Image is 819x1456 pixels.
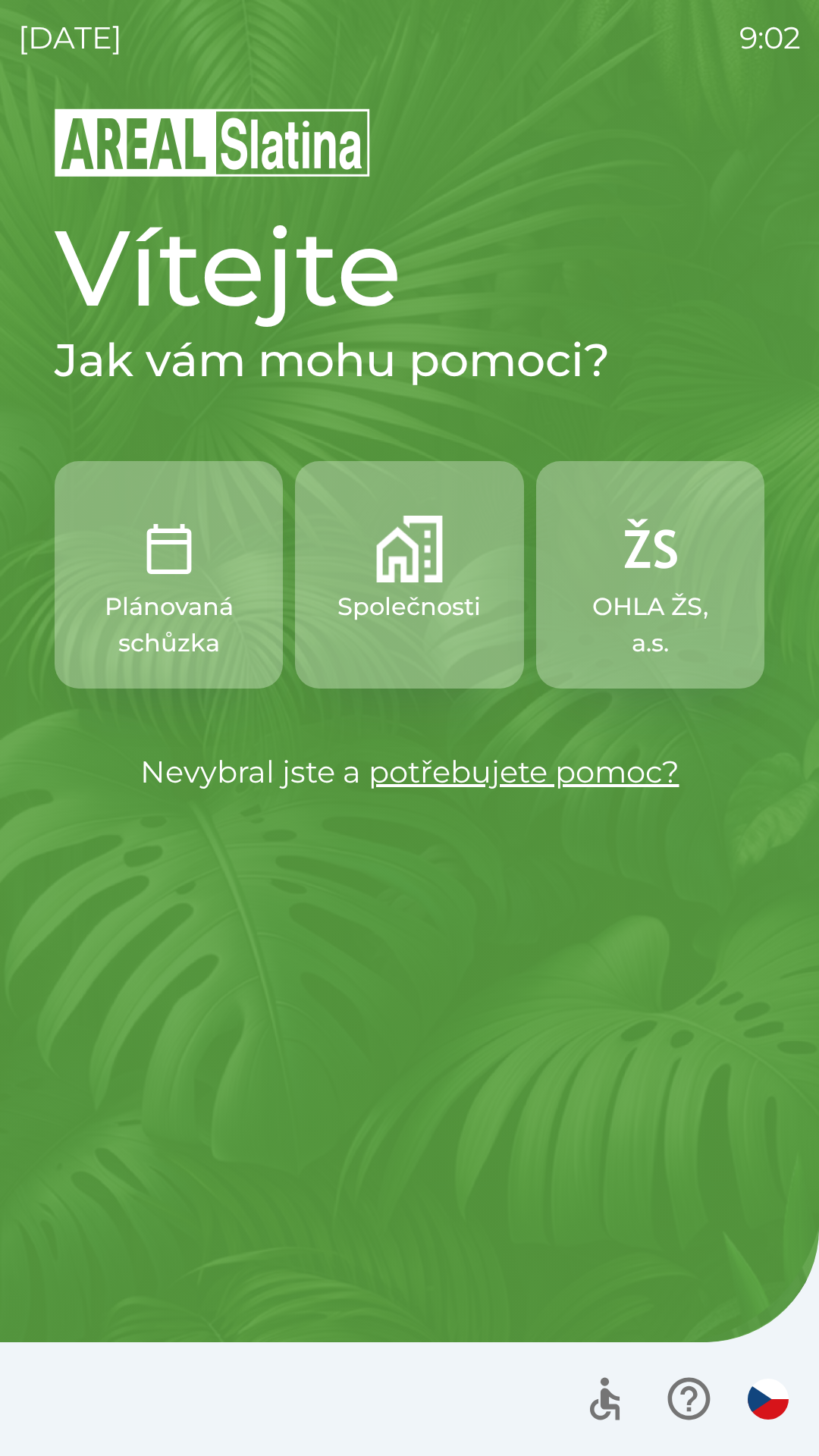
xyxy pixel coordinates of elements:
h1: Vítejte [55,203,764,332]
p: 9:02 [739,15,801,61]
p: Společnosti [337,588,481,625]
p: Plánovaná schůzka [91,588,246,661]
img: 9f72f9f4-8902-46ff-b4e6-bc4241ee3c12.png [617,516,683,582]
a: potřebujete pomoc? [369,753,679,790]
img: Logo [55,106,764,179]
img: 58b4041c-2a13-40f9-aad2-b58ace873f8c.png [376,516,443,582]
img: 0ea463ad-1074-4378-bee6-aa7a2f5b9440.png [136,516,202,582]
h2: Jak vám mohu pomoci? [55,332,764,388]
button: Společnosti [295,461,523,689]
img: cs flag [748,1379,789,1420]
p: OHLA ŽS, a.s. [573,588,728,661]
p: [DATE] [18,15,122,61]
p: Nevybral jste a [55,749,764,795]
button: Plánovaná schůzka [55,461,283,689]
button: OHLA ŽS, a.s. [536,461,764,689]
